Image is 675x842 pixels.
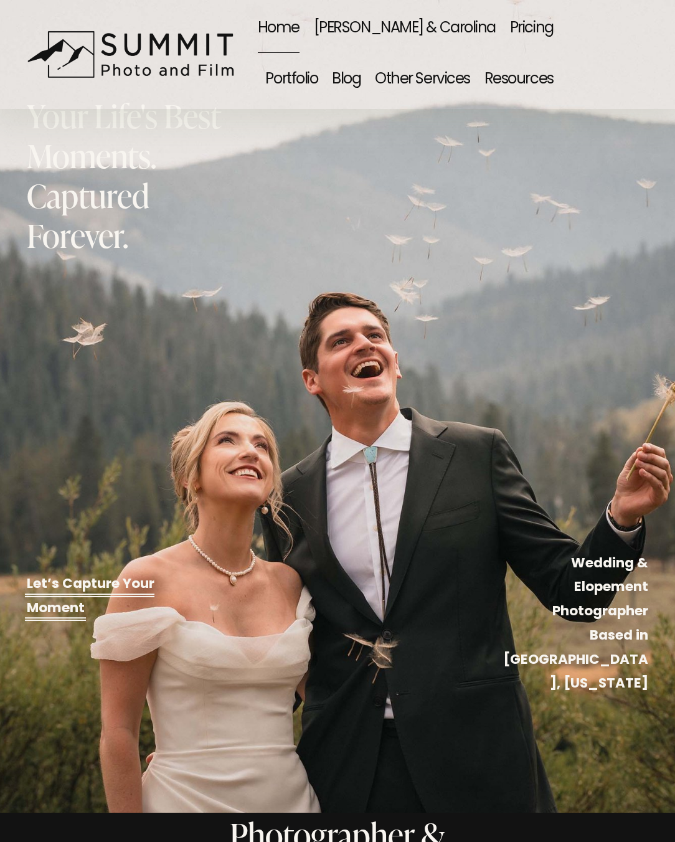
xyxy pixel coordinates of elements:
a: folder dropdown [375,54,470,105]
a: Blog [332,54,361,105]
strong: Let’s Capture Your [27,573,154,596]
a: Portfolio [265,54,318,105]
strong: Wedding & Elopement Photographer Based in [GEOGRAPHIC_DATA], [US_STATE] [503,552,651,696]
strong: Moment [27,597,85,620]
span: Resources [484,56,554,104]
a: Home [258,3,300,54]
a: folder dropdown [484,54,554,105]
a: [PERSON_NAME] & Carolina [314,3,496,54]
img: Summit Photo and Film [27,31,242,78]
a: Moment [27,598,85,620]
a: Let’s Capture Your [27,574,154,595]
a: Pricing [510,3,554,54]
span: Other Services [375,56,470,104]
h2: Your Life's Best Moments. Captured Forever. [27,96,255,255]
